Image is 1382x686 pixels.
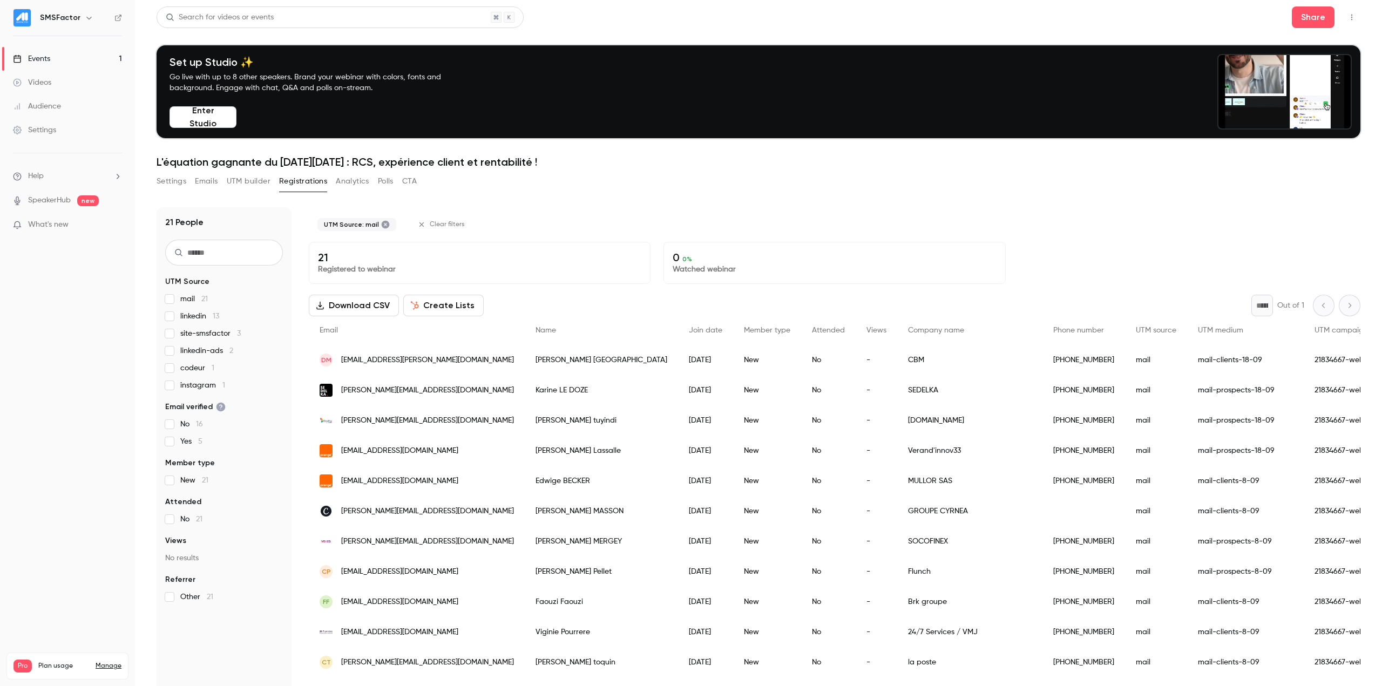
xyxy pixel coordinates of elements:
[1187,587,1304,617] div: mail-clients-8-09
[202,477,208,484] span: 21
[678,496,733,526] div: [DATE]
[801,556,856,587] div: No
[1125,436,1187,466] div: mail
[525,466,678,496] div: Edwige BECKER
[165,497,201,507] span: Attended
[402,173,417,190] button: CTA
[1187,556,1304,587] div: mail-prospects-8-09
[856,345,897,375] div: -
[341,536,514,547] span: [PERSON_NAME][EMAIL_ADDRESS][DOMAIN_NAME]
[525,375,678,405] div: Karine LE DOZE
[1136,327,1176,334] span: UTM source
[320,505,333,518] img: cyrnea.com
[165,276,209,287] span: UTM Source
[733,436,801,466] div: New
[318,251,641,264] p: 21
[1053,327,1104,334] span: Phone number
[897,647,1042,677] div: la poste
[309,295,399,316] button: Download CSV
[856,556,897,587] div: -
[28,219,69,230] span: What's new
[525,436,678,466] div: [PERSON_NAME] Lassalle
[196,515,202,523] span: 21
[378,173,394,190] button: Polls
[237,330,241,337] span: 3
[13,9,31,26] img: SMSFactor
[381,220,390,229] button: Remove "mail" from selected "UTM Source" filter
[165,535,186,546] span: Views
[227,173,270,190] button: UTM builder
[320,444,333,457] img: orange.fr
[525,526,678,556] div: [PERSON_NAME] MERGEY
[673,264,996,275] p: Watched webinar
[856,375,897,405] div: -
[1315,327,1368,334] span: UTM campaign
[678,617,733,647] div: [DATE]
[1187,345,1304,375] div: mail-clients-18-09
[1187,496,1304,526] div: mail-clients-8-09
[856,405,897,436] div: -
[165,216,204,229] h1: 21 People
[28,195,71,206] a: SpeakerHub
[678,556,733,587] div: [DATE]
[856,647,897,677] div: -
[525,496,678,526] div: [PERSON_NAME] MASSON
[525,345,678,375] div: [PERSON_NAME] [GEOGRAPHIC_DATA]
[1125,526,1187,556] div: mail
[165,574,195,585] span: Referrer
[321,355,331,365] span: DM
[180,436,202,447] span: Yes
[180,294,208,304] span: mail
[170,56,466,69] h4: Set up Studio ✨
[733,405,801,436] div: New
[525,556,678,587] div: [PERSON_NAME] Pellet
[897,556,1042,587] div: Flunch
[1042,466,1125,496] div: [PHONE_NUMBER]
[678,436,733,466] div: [DATE]
[689,327,722,334] span: Join date
[323,597,329,607] span: FF
[170,72,466,93] p: Go live with up to 8 other speakers. Brand your webinar with colors, fonts and background. Engage...
[812,327,845,334] span: Attended
[856,587,897,617] div: -
[341,476,458,487] span: [EMAIL_ADDRESS][DOMAIN_NAME]
[198,438,202,445] span: 5
[165,553,283,563] p: No results
[525,405,678,436] div: [PERSON_NAME] tuyindi
[1125,345,1187,375] div: mail
[322,657,331,667] span: ct
[180,592,213,602] span: Other
[678,647,733,677] div: [DATE]
[897,405,1042,436] div: [DOMAIN_NAME]
[1042,345,1125,375] div: [PHONE_NUMBER]
[196,420,203,428] span: 16
[180,363,214,373] span: codeur
[678,345,733,375] div: [DATE]
[279,173,327,190] button: Registrations
[897,345,1042,375] div: CBM
[180,380,225,391] span: instagram
[856,496,897,526] div: -
[801,647,856,677] div: No
[336,173,369,190] button: Analytics
[1292,6,1334,28] button: Share
[1042,436,1125,466] div: [PHONE_NUMBER]
[1187,466,1304,496] div: mail-clients-8-09
[897,617,1042,647] div: 24/7 Services / VMJ
[733,375,801,405] div: New
[1042,587,1125,617] div: [PHONE_NUMBER]
[229,347,233,355] span: 2
[678,526,733,556] div: [DATE]
[1125,466,1187,496] div: mail
[1125,375,1187,405] div: mail
[320,327,338,334] span: Email
[109,220,122,230] iframe: Noticeable Trigger
[678,466,733,496] div: [DATE]
[207,593,213,601] span: 21
[341,566,458,578] span: [EMAIL_ADDRESS][DOMAIN_NAME]
[1187,436,1304,466] div: mail-prospects-18-09
[525,617,678,647] div: Viginie Pourrere
[180,475,208,486] span: New
[180,419,203,430] span: No
[77,195,99,206] span: new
